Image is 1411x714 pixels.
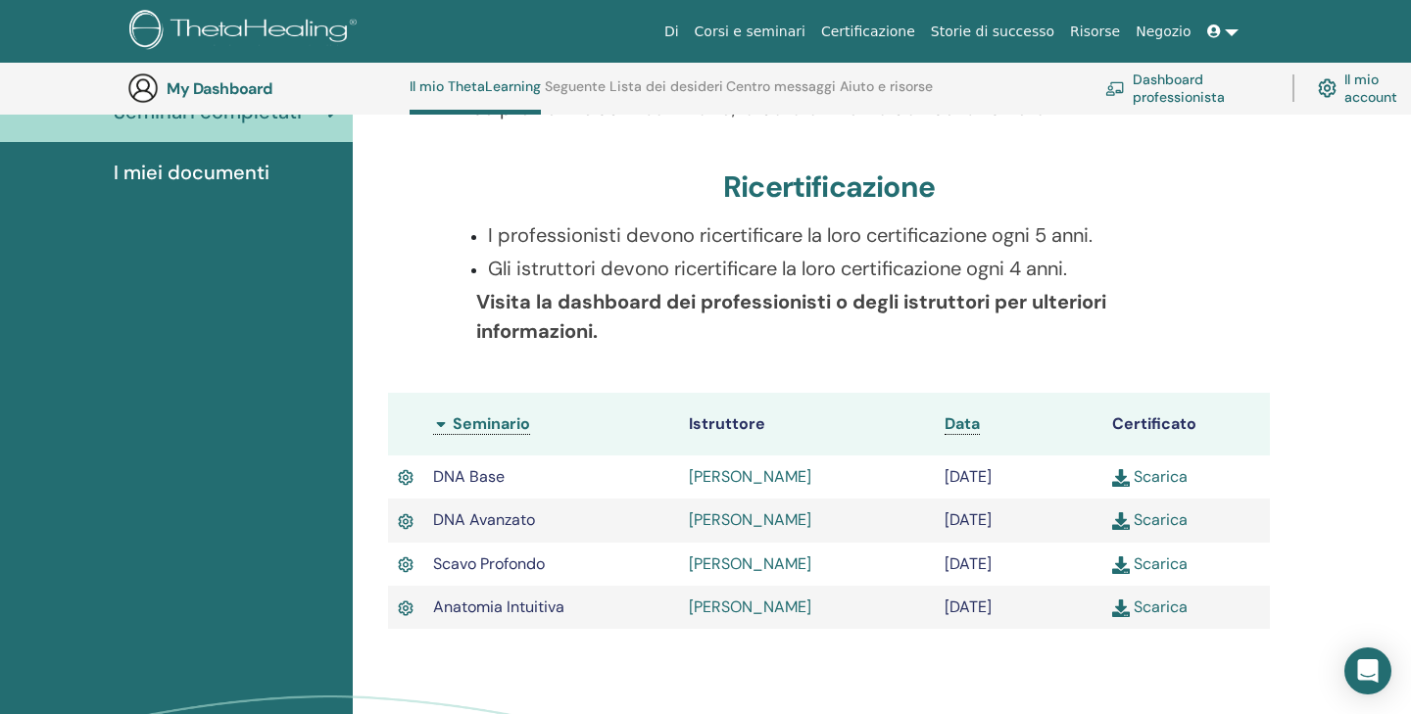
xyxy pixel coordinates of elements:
span: I miei documenti [114,158,269,187]
td: [DATE] [935,543,1102,586]
a: Scarica [1112,466,1188,487]
img: Active Certificate [398,553,414,576]
a: Data [945,413,980,435]
a: Seguente [545,78,606,110]
h3: Ricertificazione [723,169,935,205]
p: Gli istruttori devono ricertificare la loro certificazione ogni 4 anni. [488,254,1194,283]
a: Storie di successo [923,14,1062,50]
img: logo.png [129,10,364,54]
td: [DATE] [935,455,1102,499]
a: [PERSON_NAME] [689,509,811,530]
img: download.svg [1112,512,1130,530]
img: download.svg [1112,556,1130,574]
a: Lista dei desideri [609,78,723,110]
a: [PERSON_NAME] [689,596,811,617]
a: Di [657,14,687,50]
p: I professionisti devono ricertificare la loro certificazione ogni 5 anni. [488,220,1194,250]
a: Certificazione [813,14,923,50]
b: Visita la dashboard dei professionisti o degli istruttori per ulteriori informazioni. [476,289,1106,344]
a: Aiuto e risorse [840,78,933,110]
span: Data [945,413,980,434]
a: Negozio [1128,14,1198,50]
img: cog.svg [1318,74,1338,102]
h3: My Dashboard [167,79,363,98]
th: Istruttore [679,393,935,455]
img: Active Certificate [398,597,414,620]
td: [DATE] [935,499,1102,542]
img: Active Certificate [398,510,414,533]
a: Centro messaggi [726,78,836,110]
span: DNA Avanzato [433,509,535,530]
span: Scavo Profondo [433,553,545,574]
a: [PERSON_NAME] [689,466,811,487]
span: DNA Base [433,466,505,487]
a: Scarica [1112,509,1188,530]
a: Il mio ThetaLearning [410,78,541,115]
th: Certificato [1102,393,1270,455]
span: Anatomia Intuitiva [433,596,564,617]
img: download.svg [1112,469,1130,487]
a: Scarica [1112,553,1188,574]
img: chalkboard-teacher.svg [1105,81,1125,96]
a: Risorse [1062,14,1128,50]
div: Open Intercom Messenger [1344,647,1391,694]
a: [PERSON_NAME] [689,553,811,574]
a: Corsi e seminari [687,14,813,50]
a: Scarica [1112,596,1188,617]
img: generic-user-icon.jpg [127,72,159,104]
a: Dashboard professionista [1105,67,1269,110]
img: download.svg [1112,599,1130,617]
td: [DATE] [935,586,1102,629]
img: Active Certificate [398,466,414,489]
